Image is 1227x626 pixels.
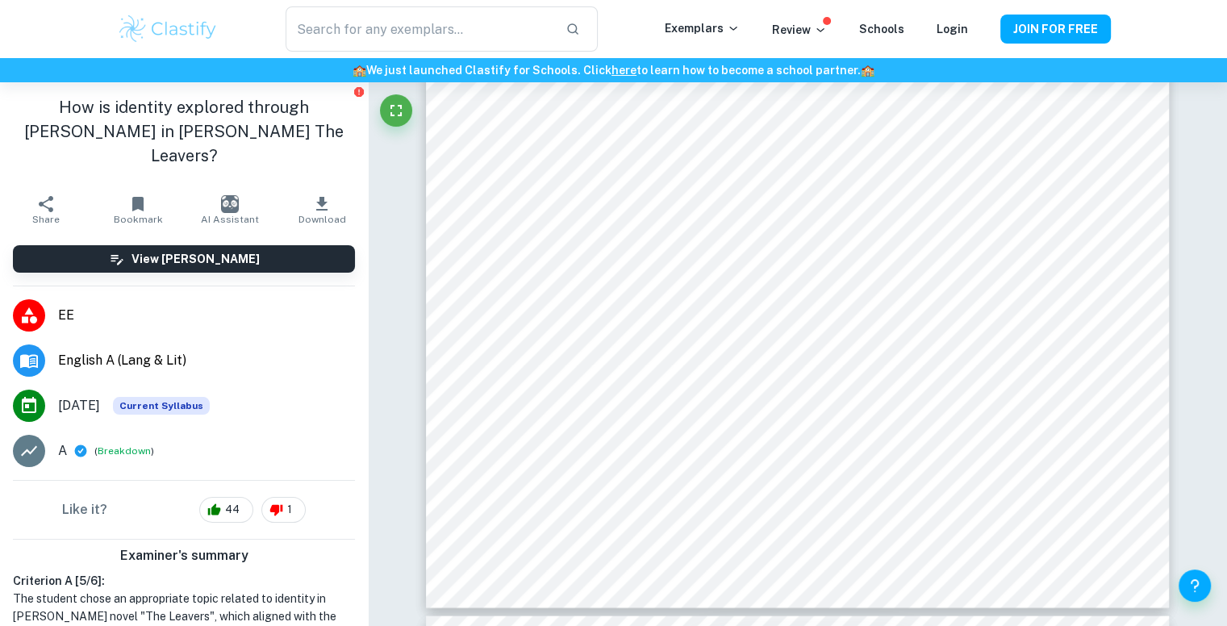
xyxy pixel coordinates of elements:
span: AI Assistant [201,214,259,225]
span: ( ) [94,444,154,459]
a: here [611,64,636,77]
div: 44 [199,497,253,523]
span: English A (Lang & Lit) [58,351,355,370]
button: Download [276,187,368,232]
button: JOIN FOR FREE [1000,15,1111,44]
img: Clastify logo [117,13,219,45]
h6: View [PERSON_NAME] [131,250,260,268]
div: 1 [261,497,306,523]
span: 44 [216,502,248,518]
a: Schools [859,23,904,35]
p: Review [772,21,827,39]
span: EE [58,306,355,325]
h6: Like it? [62,500,107,520]
h6: Examiner's summary [6,546,361,565]
button: Help and Feedback [1179,570,1211,602]
span: Current Syllabus [113,397,210,415]
h6: We just launched Clastify for Schools. Click to learn how to become a school partner. [3,61,1224,79]
span: [DATE] [58,396,100,415]
h6: Criterion A [ 5 / 6 ]: [13,572,355,590]
span: 🏫 [861,64,874,77]
p: A [58,441,67,461]
button: Bookmark [92,187,184,232]
div: This exemplar is based on the current syllabus. Feel free to refer to it for inspiration/ideas wh... [113,397,210,415]
button: Fullscreen [380,94,412,127]
input: Search for any exemplars... [286,6,552,52]
span: Bookmark [114,214,163,225]
button: Report issue [353,86,365,98]
p: Exemplars [665,19,740,37]
h1: How is identity explored through [PERSON_NAME] in [PERSON_NAME] The Leavers? [13,95,355,168]
span: Share [32,214,60,225]
span: 1 [278,502,301,518]
img: AI Assistant [221,195,239,213]
span: Download [298,214,346,225]
button: Breakdown [98,444,151,458]
span: 🏫 [353,64,366,77]
button: View [PERSON_NAME] [13,245,355,273]
button: AI Assistant [184,187,276,232]
a: Login [937,23,968,35]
